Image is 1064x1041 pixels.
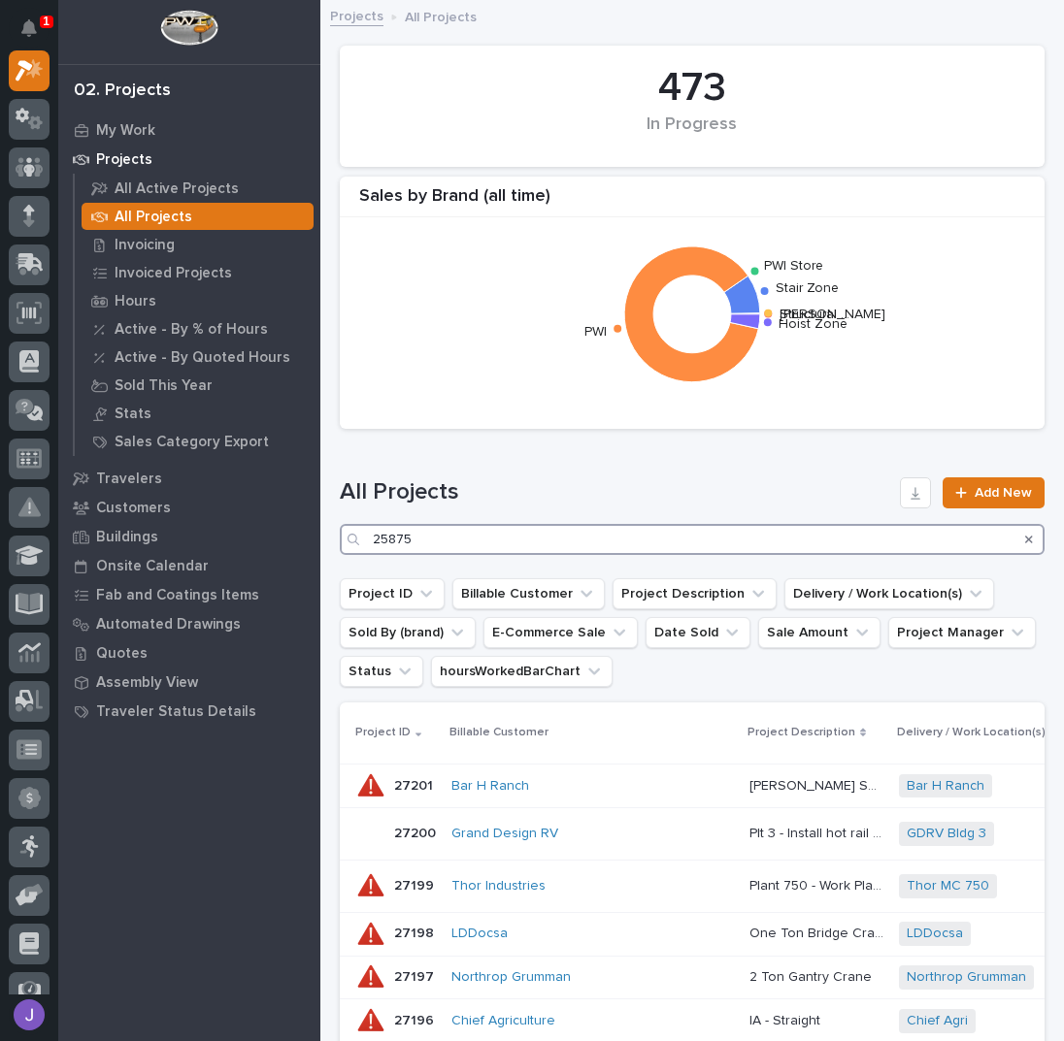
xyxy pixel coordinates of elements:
p: 27196 [394,1009,438,1029]
p: [PERSON_NAME] Shop [749,774,887,795]
p: 27199 [394,874,438,895]
p: Active - By Quoted Hours [115,349,290,367]
p: 1 [43,15,50,28]
p: Active - By % of Hours [115,321,268,339]
button: Project Manager [888,617,1036,648]
a: Add New [943,477,1045,508]
a: LDDocsa [451,926,508,942]
p: Assembly View [96,674,198,692]
button: Project ID [340,578,445,609]
button: Sale Amount [758,617,881,648]
button: Billable Customer [452,578,605,609]
a: Projects [330,4,383,26]
a: Thor MC 750 [907,878,989,895]
button: users-avatar [9,994,50,1035]
a: Sold This Year [75,372,320,399]
div: Notifications1 [24,19,50,50]
a: Quotes [58,638,320,667]
button: Notifications [9,8,50,49]
a: Active - By % of Hours [75,315,320,342]
a: Fab and Coatings Items [58,580,320,609]
a: Invoiced Projects [75,259,320,286]
text: PWI Store [764,259,824,273]
p: 27197 [394,965,438,986]
button: Project Description [613,578,777,609]
p: Automated Drawings [96,616,241,634]
p: IA - Straight [749,1009,824,1029]
p: 27201 [394,774,437,795]
div: In Progress [373,114,1012,155]
p: Plant 750 - Work Platform and A/C Conveyor Relocation [749,874,887,895]
a: Bar H Ranch [907,778,984,795]
button: Delivery / Work Location(s) [784,578,994,609]
input: Search [340,524,1045,555]
p: Customers [96,500,171,517]
div: 473 [373,64,1012,113]
a: Sales Category Export [75,428,320,455]
button: Status [340,656,423,687]
p: All Projects [405,5,477,26]
a: Onsite Calendar [58,551,320,580]
a: Thor Industries [451,878,546,895]
p: Hours [115,293,156,310]
button: Date Sold [646,617,750,648]
p: Plt 3 - Install hot rail end caps on the 5 systems & lights/sirens on 2 bridges (floors dept) [749,822,887,842]
p: Quotes [96,645,148,663]
p: Stats [115,406,151,423]
text: Hoist Zone [779,318,848,332]
p: Project Description [748,722,855,743]
text: Stair Zone [776,282,841,296]
a: Stats [75,400,320,427]
a: Traveler Status Details [58,697,320,726]
a: Bar H Ranch [451,778,529,795]
p: Buildings [96,529,158,546]
p: All Projects [115,209,192,226]
p: Delivery / Work Location(s) [897,722,1046,743]
div: Sales by Brand (all time) [340,186,1045,218]
a: Travelers [58,464,320,493]
text: [PERSON_NAME] [780,308,885,321]
p: Traveler Status Details [96,703,256,721]
a: Assembly View [58,667,320,697]
text: PWI [584,326,607,340]
p: One Ton Bridge Crane [749,922,887,942]
p: My Work [96,122,155,140]
p: Fab and Coatings Items [96,587,259,604]
a: Hours [75,287,320,314]
a: Grand Design RV [451,826,558,842]
p: 27198 [394,922,438,942]
p: All Active Projects [115,180,239,198]
p: Invoiced Projects [115,265,232,282]
p: Billable Customer [449,722,549,743]
a: Northrop Grumman [451,969,571,986]
button: E-Commerce Sale [483,617,638,648]
div: 02. Projects [74,81,171,102]
a: Northrop Grumman [907,969,1026,986]
button: hoursWorkedBarChart [431,656,613,687]
button: Sold By (brand) [340,617,476,648]
p: 2 Ton Gantry Crane [749,965,876,986]
span: Add New [975,486,1032,500]
a: My Work [58,115,320,145]
a: GDRV Bldg 3 [907,826,986,842]
a: Buildings [58,522,320,551]
p: Sales Category Export [115,434,269,451]
a: Invoicing [75,231,320,258]
a: Active - By Quoted Hours [75,343,320,371]
p: Travelers [96,471,162,488]
p: Projects [96,151,152,169]
a: All Projects [75,203,320,230]
a: Automated Drawings [58,609,320,638]
a: Customers [58,493,320,522]
p: Invoicing [115,237,175,254]
p: Project ID [355,722,411,743]
a: All Active Projects [75,175,320,202]
a: Chief Agriculture [451,1013,555,1029]
p: Sold This Year [115,377,213,395]
img: Workspace Logo [160,10,217,46]
h1: All Projects [340,478,892,506]
text: Structural … [780,309,849,322]
a: LDDocsa [907,926,963,942]
p: Onsite Calendar [96,558,209,575]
